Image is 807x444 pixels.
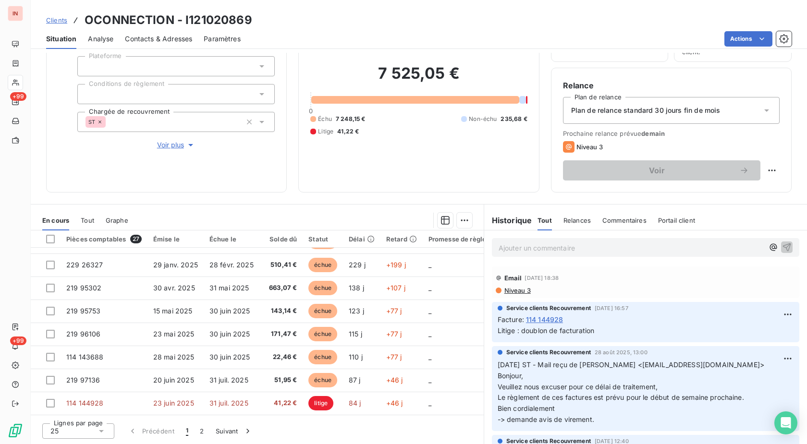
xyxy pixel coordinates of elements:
span: 87 j [349,376,361,384]
input: Ajouter une valeur [86,62,93,71]
span: Bien cordialement [498,404,555,412]
button: Suivant [210,421,258,441]
div: Promesse de règlement [428,235,502,243]
span: 235,68 € [501,115,527,123]
span: 143,14 € [265,306,297,316]
span: Paramètres [204,34,241,44]
span: +77 j [386,307,402,315]
span: Portail client [658,216,695,224]
span: Commentaires [602,216,647,224]
span: 114 144928 [526,314,563,324]
span: 30 juin 2025 [209,307,250,315]
span: 229 j [349,261,366,269]
span: _ [428,399,431,407]
button: Actions [724,31,772,47]
div: Échue le [209,235,254,243]
span: 138 j [349,284,364,292]
div: Délai [349,235,375,243]
span: +199 j [386,261,406,269]
h3: OCONNECTION - I121020869 [85,12,252,29]
span: 115 j [349,330,362,338]
span: +46 j [386,376,403,384]
span: 0 [309,107,313,115]
img: Logo LeanPay [8,423,23,438]
span: Échu [318,115,332,123]
span: 219 95302 [66,284,101,292]
span: 29 janv. 2025 [153,261,198,269]
span: _ [428,307,431,315]
span: +77 j [386,353,402,361]
span: [DATE] 18:38 [525,275,559,281]
span: demain [641,130,665,137]
span: 510,41 € [265,260,297,270]
input: Ajouter une valeur [86,90,93,98]
span: 84 j [349,399,361,407]
h2: 7 525,05 € [310,64,527,93]
span: +99 [10,92,26,101]
span: 30 avr. 2025 [153,284,195,292]
span: 28 févr. 2025 [209,261,254,269]
span: Litige : doublon de facturation [498,326,595,335]
input: Ajouter une valeur [106,118,113,126]
span: échue [308,327,337,341]
span: _ [428,284,431,292]
span: _ [428,376,431,384]
span: 28 mai 2025 [153,353,195,361]
div: Pièces comptables [66,235,142,243]
span: [DATE] ST - Mail reçu de [PERSON_NAME] <[EMAIL_ADDRESS][DOMAIN_NAME]> Bonjour, [498,360,764,380]
span: 31 juil. 2025 [209,376,248,384]
button: Précédent [122,421,180,441]
span: 23 juin 2025 [153,399,194,407]
div: Émise le [153,235,198,243]
span: échue [308,304,337,318]
span: Non-échu [469,115,497,123]
span: 114 144928 [66,399,104,407]
span: 229 26327 [66,261,103,269]
span: échue [308,281,337,295]
span: 663,07 € [265,283,297,293]
span: 219 95753 [66,307,100,315]
div: Open Intercom Messenger [774,411,797,434]
span: 219 97136 [66,376,100,384]
span: 171,47 € [265,329,297,339]
button: 2 [194,421,209,441]
span: 23 mai 2025 [153,330,195,338]
span: +99 [10,336,26,345]
span: 27 [130,235,142,243]
span: Voir plus [157,140,196,150]
span: échue [308,373,337,387]
span: litige [308,396,333,410]
span: 110 j [349,353,363,361]
span: Voir [575,167,739,174]
button: Voir plus [77,140,275,150]
span: Litige [318,127,333,136]
h6: Relance [563,80,780,91]
span: Email [504,274,522,282]
span: 30 juin 2025 [209,330,250,338]
span: 7 248,15 € [336,115,366,123]
span: 30 juin 2025 [209,353,250,361]
span: échue [308,350,337,364]
span: 114 143688 [66,353,104,361]
button: Voir [563,160,760,180]
span: Situation [46,34,76,44]
span: Plan de relance standard 30 jours fin de mois [571,106,721,115]
span: Service clients Recouvrement [506,304,591,312]
span: Contacts & Adresses [125,34,192,44]
a: Clients [46,15,67,25]
span: _ [428,330,431,338]
div: Retard [386,235,417,243]
span: 20 juin 2025 [153,376,194,384]
button: 1 [180,421,194,441]
span: Tout [538,216,552,224]
span: 123 j [349,307,364,315]
span: Prochaine relance prévue [563,130,780,137]
span: Graphe [106,216,128,224]
span: échue [308,258,337,272]
div: IN [8,6,23,21]
span: 219 96106 [66,330,100,338]
span: -> demande avis de virement. [498,415,594,423]
span: +46 j [386,399,403,407]
span: Clients [46,16,67,24]
div: Statut [308,235,337,243]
